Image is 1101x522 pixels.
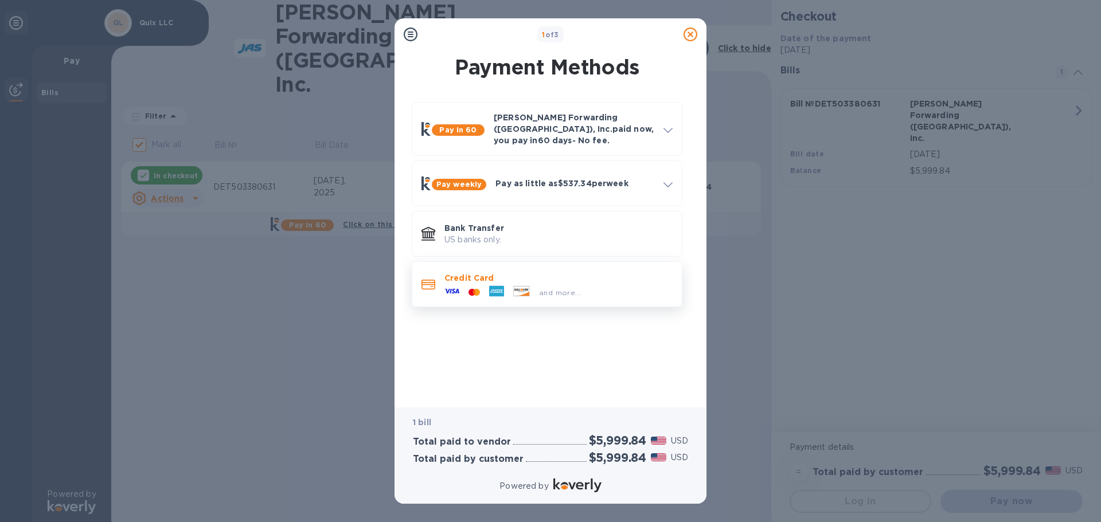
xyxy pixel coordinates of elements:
[671,452,688,464] p: USD
[494,112,654,146] p: [PERSON_NAME] Forwarding ([GEOGRAPHIC_DATA]), Inc. paid now, you pay in 60 days - No fee.
[542,30,545,39] span: 1
[542,30,559,39] b: of 3
[553,478,602,492] img: Logo
[651,437,666,445] img: USD
[495,178,654,189] p: Pay as little as $537.34 per week
[589,433,646,448] h2: $5,999.84
[436,180,482,189] b: Pay weekly
[671,435,688,447] p: USD
[444,234,673,246] p: US banks only.
[499,480,548,492] p: Powered by
[444,222,673,234] p: Bank Transfer
[444,272,673,284] p: Credit Card
[409,55,685,79] h1: Payment Methods
[413,437,511,448] h3: Total paid to vendor
[413,454,524,465] h3: Total paid by customer
[413,418,431,427] b: 1 bill
[589,450,646,465] h2: $5,999.84
[651,453,666,461] img: USD
[439,125,477,134] b: Pay in 60
[539,288,581,297] span: and more...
